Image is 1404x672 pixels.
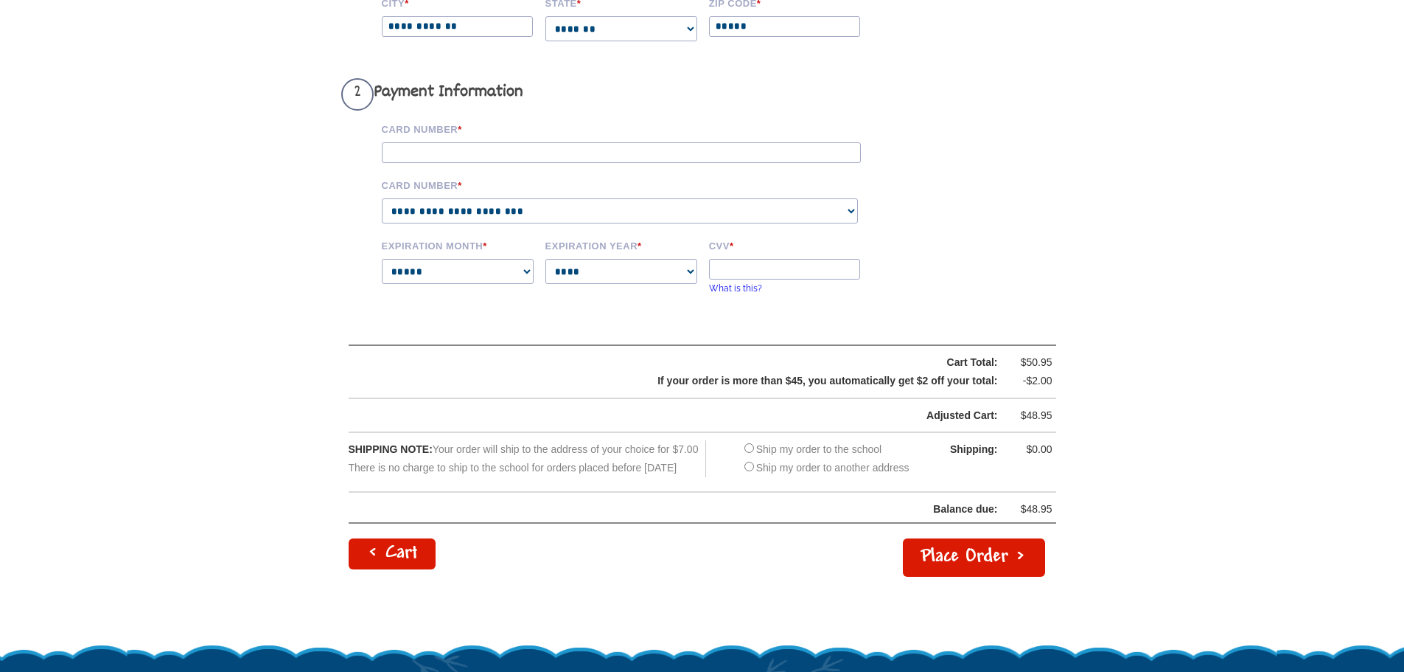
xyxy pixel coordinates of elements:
[1008,500,1052,519] div: $48.95
[386,406,998,425] div: Adjusted Cart:
[341,78,374,111] span: 2
[349,500,998,519] div: Balance due:
[545,238,699,252] label: Expiration Year
[349,440,707,477] div: Your order will ship to the address of your choice for $7.00 There is no charge to ship to the sc...
[382,122,883,135] label: Card Number
[1008,372,1052,390] div: -$2.00
[741,440,909,477] div: Ship my order to the school Ship my order to another address
[903,538,1045,577] button: Place Order >
[1008,440,1052,459] div: $0.00
[382,178,883,191] label: Card Number
[341,78,883,111] h3: Payment Information
[1008,353,1052,372] div: $50.95
[709,283,762,294] a: What is this?
[709,238,862,252] label: CVV
[382,238,535,252] label: Expiration Month
[1008,406,1052,425] div: $48.95
[349,538,436,569] a: < Cart
[386,372,998,390] div: If your order is more than $45, you automatically get $2 off your total:
[386,353,998,372] div: Cart Total:
[349,443,433,455] span: SHIPPING NOTE:
[924,440,998,459] div: Shipping:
